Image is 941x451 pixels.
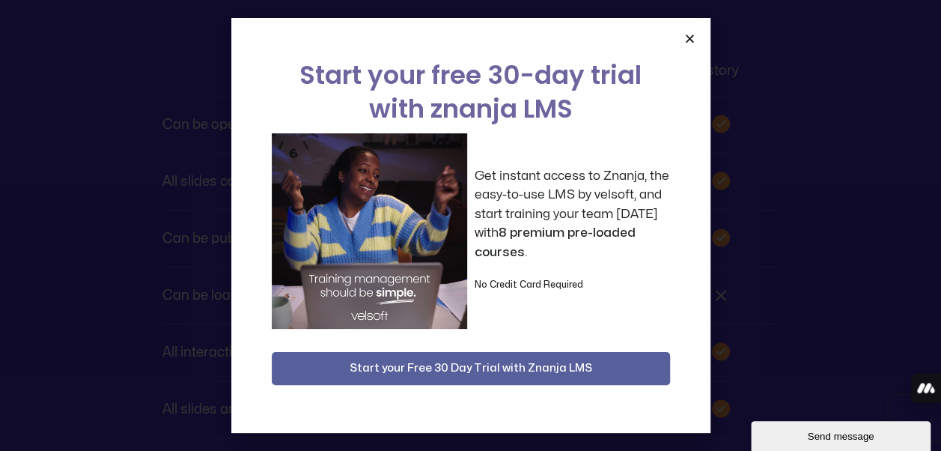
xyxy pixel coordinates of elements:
[684,33,695,44] a: Close
[272,58,670,126] h2: Start your free 30-day trial with znanja LMS
[475,280,583,289] strong: No Credit Card Required
[272,133,467,329] img: a woman sitting at her laptop dancing
[272,352,670,385] button: Start your Free 30 Day Trial with Znanja LMS
[475,226,636,258] strong: 8 premium pre-loaded courses
[475,166,670,262] p: Get instant access to Znanja, the easy-to-use LMS by velsoft, and start training your team [DATE]...
[350,360,592,378] span: Start your Free 30 Day Trial with Znanja LMS
[751,418,934,451] iframe: chat widget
